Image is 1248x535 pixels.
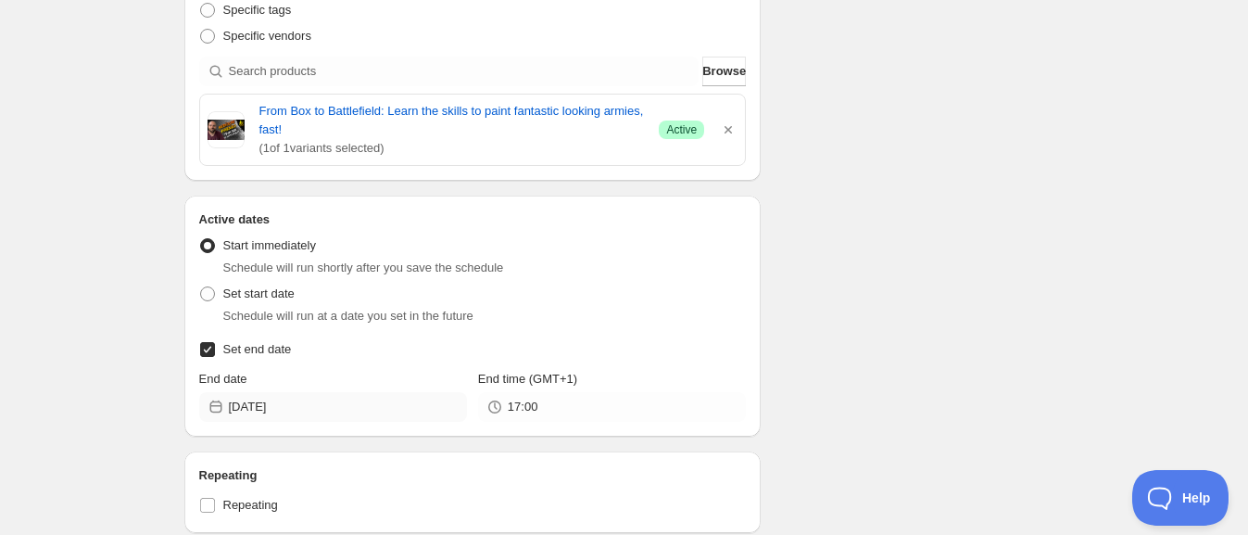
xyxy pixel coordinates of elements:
[223,29,311,43] span: Specific vendors
[259,102,645,139] a: From Box to Battlefield: Learn the skills to paint fantastic looking armies, fast!
[223,3,292,17] span: Specific tags
[702,57,746,86] button: Browse
[199,210,747,229] h2: Active dates
[702,62,746,81] span: Browse
[259,139,645,158] span: ( 1 of 1 variants selected)
[223,261,504,274] span: Schedule will run shortly after you save the schedule
[666,122,697,137] span: Active
[229,57,700,86] input: Search products
[1132,470,1229,526] iframe: Toggle Customer Support
[223,342,292,356] span: Set end date
[223,498,278,512] span: Repeating
[199,466,747,485] h2: Repeating
[223,287,295,300] span: Set start date
[223,309,473,323] span: Schedule will run at a date you set in the future
[199,372,247,386] span: End date
[223,238,316,252] span: Start immediately
[478,372,577,386] span: End time (GMT+1)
